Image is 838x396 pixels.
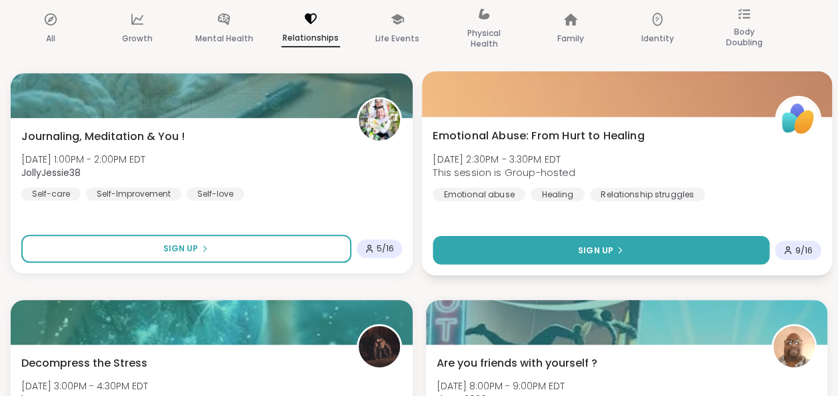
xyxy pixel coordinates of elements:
[577,244,613,256] span: Sign Up
[281,30,340,47] p: Relationships
[359,99,400,141] img: JollyJessie38
[21,355,147,371] span: Decompress the Stress
[163,243,198,255] span: Sign Up
[21,235,351,263] button: Sign Up
[455,25,513,52] p: Physical Health
[433,128,644,144] span: Emotional Abuse: From Hurt to Healing
[187,187,244,201] div: Self-love
[21,187,81,201] div: Self-care
[377,243,394,254] span: 5 / 16
[557,31,584,47] p: Family
[86,187,181,201] div: Self-Improvement
[21,153,145,166] span: [DATE] 1:00PM - 2:00PM EDT
[433,152,575,165] span: [DATE] 2:30PM - 3:30PM EDT
[359,326,400,367] img: lyssa
[437,379,565,393] span: [DATE] 8:00PM - 9:00PM EDT
[795,245,813,255] span: 9 / 16
[589,187,704,201] div: Relationship struggles
[46,31,55,47] p: All
[715,24,773,51] p: Body Doubling
[21,166,81,179] b: JollyJessie38
[531,187,585,201] div: Healing
[776,98,818,140] img: ShareWell
[21,129,185,145] span: Journaling, Meditation & You !
[641,31,674,47] p: Identity
[437,355,597,371] span: Are you friends with yourself ?
[122,31,153,47] p: Growth
[433,236,769,265] button: Sign Up
[195,31,253,47] p: Mental Health
[375,31,419,47] p: Life Events
[21,379,148,393] span: [DATE] 3:00PM - 4:30PM EDT
[433,166,575,179] span: This session is Group-hosted
[773,326,815,367] img: dougr2026
[433,187,525,201] div: Emotional abuse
